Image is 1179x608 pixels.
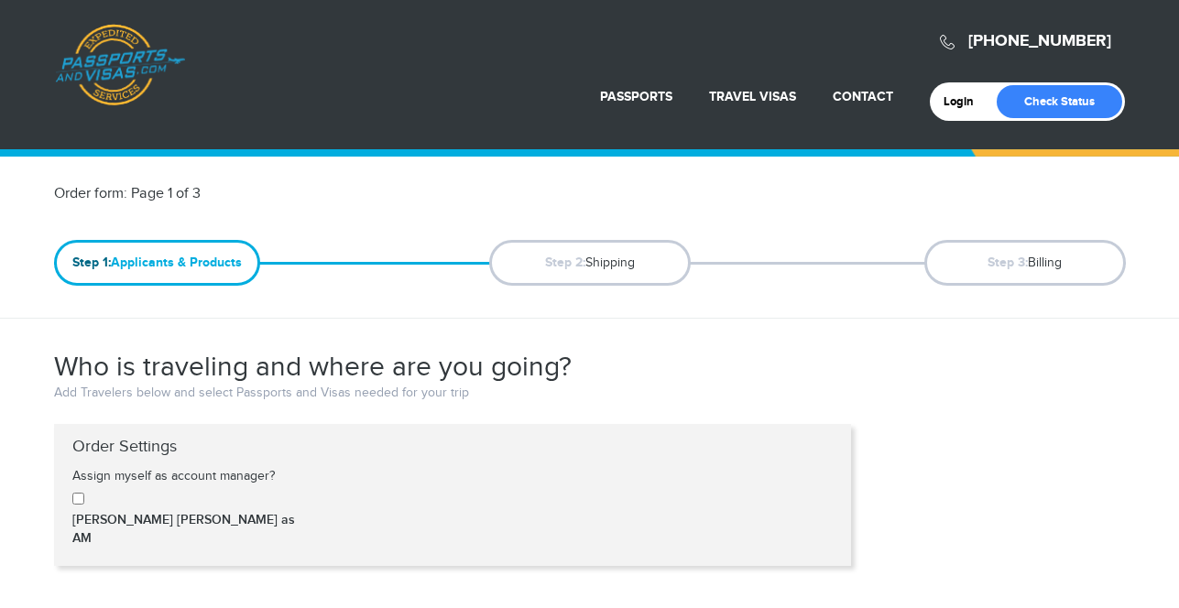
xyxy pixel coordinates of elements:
div: Order form: Page 1 of 3 [40,184,590,205]
p: Add Travelers below and select Passports and Visas needed for your trip [54,384,851,403]
strong: Step 2: [545,255,585,270]
label: [PERSON_NAME] [PERSON_NAME] as AM [72,511,308,548]
a: Check Status [997,85,1122,118]
h2: Who is traveling and where are you going? [54,351,572,384]
a: Login [944,94,987,109]
h5: Assign myself as account manager? [72,470,308,483]
span: Billing [924,240,1126,286]
a: [PHONE_NUMBER] [968,31,1111,51]
a: Contact [833,89,893,104]
span: Shipping [489,240,691,286]
strong: Step 3: [988,255,1028,270]
a: Travel Visas [709,89,796,104]
h4: Order Settings [59,438,846,456]
a: Passports [600,89,672,104]
strong: Step 1: [72,255,111,270]
a: Passports & [DOMAIN_NAME] [55,24,185,106]
span: Applicants & Products [54,240,260,286]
